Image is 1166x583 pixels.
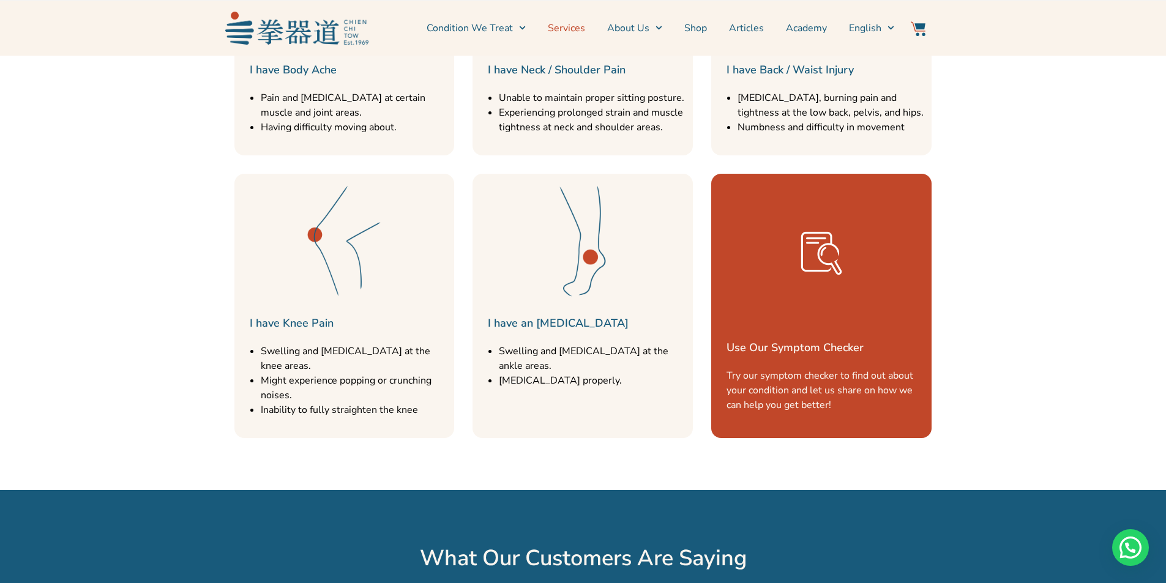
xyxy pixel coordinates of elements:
[729,13,764,43] a: Articles
[727,340,864,355] a: Use Our Symptom Checker
[499,373,687,388] li: [MEDICAL_DATA] properly.
[786,13,827,43] a: Academy
[261,403,449,417] li: Inability to fully straighten the knee
[849,13,894,43] a: English
[6,545,1160,572] h2: What Our Customers Are Saying
[738,120,925,135] li: Numbness and difficulty in movement
[250,62,337,77] a: I have Body Ache
[727,368,925,412] p: Try our symptom checker to find out about your condition and let us share on how we can help you ...
[488,316,629,330] a: I have an [MEDICAL_DATA]
[548,13,585,43] a: Services
[499,344,687,373] li: Swelling and [MEDICAL_DATA] at the ankle areas.
[375,13,895,43] nav: Menu
[791,223,852,284] img: Search-08
[499,105,687,135] li: Experiencing prolonged strain and muscle tightness at neck and shoulder areas.
[738,91,925,120] li: [MEDICAL_DATA], burning pain and tightness at the low back, pelvis, and hips.
[261,120,449,135] li: Having difficulty moving about.
[849,21,881,35] span: English
[488,62,626,77] a: I have Neck / Shoulder Pain
[607,13,662,43] a: About Us
[427,13,526,43] a: Condition We Treat
[250,316,334,330] a: I have Knee Pain
[499,91,687,105] li: Unable to maintain proper sitting posture.
[261,91,449,120] li: Pain and [MEDICAL_DATA] at certain muscle and joint areas.
[911,21,925,36] img: Website Icon-03
[283,180,405,302] img: Services Icon-41
[727,62,854,77] a: I have Back / Waist Injury
[261,373,449,403] li: Might experience popping or crunching noises.
[521,180,644,302] img: Services Icon-38
[684,13,707,43] a: Shop
[261,344,449,373] li: Swelling and [MEDICAL_DATA] at the knee areas.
